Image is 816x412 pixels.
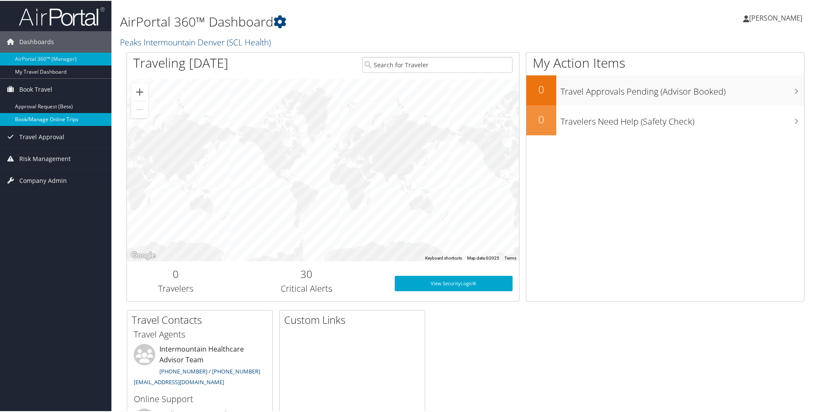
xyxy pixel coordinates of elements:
[134,392,266,404] h3: Online Support
[19,30,54,52] span: Dashboards
[526,111,556,126] h2: 0
[19,78,52,99] span: Book Travel
[231,282,382,294] h3: Critical Alerts
[120,36,273,47] a: Peaks Intermountain Denver (SCL Health)
[134,377,224,385] a: [EMAIL_ADDRESS][DOMAIN_NAME]
[129,249,157,260] img: Google
[526,104,804,134] a: 0Travelers Need Help (Safety Check)
[362,56,513,72] input: Search for Traveler
[159,367,260,374] a: [PHONE_NUMBER] / [PHONE_NUMBER]
[526,81,556,96] h2: 0
[133,266,219,281] h2: 0
[19,169,67,191] span: Company Admin
[129,249,157,260] a: Open this area in Google Maps (opens a new window)
[395,275,513,290] a: View SecurityLogic®
[120,12,581,30] h1: AirPortal 360™ Dashboard
[504,255,516,260] a: Terms (opens in new tab)
[131,100,148,117] button: Zoom out
[134,328,266,340] h3: Travel Agents
[467,255,499,260] span: Map data ©2025
[425,254,462,260] button: Keyboard shortcuts
[133,282,219,294] h3: Travelers
[284,312,425,326] h2: Custom Links
[561,110,804,127] h3: Travelers Need Help (Safety Check)
[743,4,811,30] a: [PERSON_NAME]
[132,312,272,326] h2: Travel Contacts
[129,343,270,389] li: Intermountain Healthcare Advisor Team
[749,12,802,22] span: [PERSON_NAME]
[133,53,228,71] h1: Traveling [DATE]
[526,75,804,104] a: 0Travel Approvals Pending (Advisor Booked)
[19,125,64,147] span: Travel Approval
[131,83,148,100] button: Zoom in
[231,266,382,281] h2: 30
[526,53,804,71] h1: My Action Items
[561,81,804,97] h3: Travel Approvals Pending (Advisor Booked)
[19,147,71,169] span: Risk Management
[19,6,105,26] img: airportal-logo.png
